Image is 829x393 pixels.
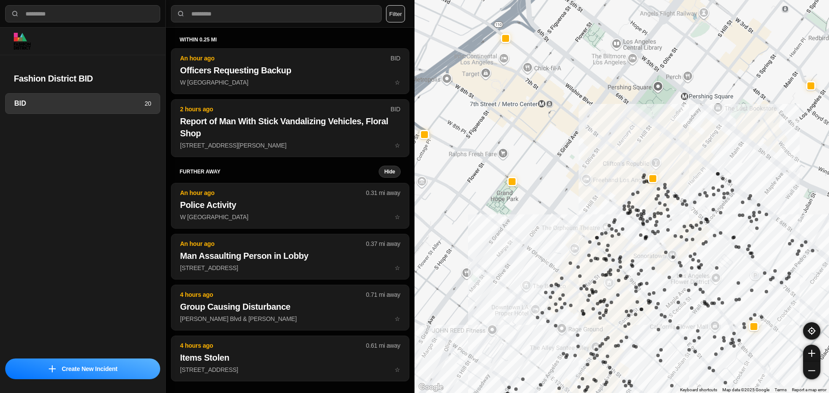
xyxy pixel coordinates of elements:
[14,33,31,50] img: logo
[180,213,400,221] p: W [GEOGRAPHIC_DATA]
[171,285,409,330] button: 4 hours ago0.71 mi awayGroup Causing Disturbance[PERSON_NAME] Blvd & [PERSON_NAME]star
[180,314,400,323] p: [PERSON_NAME] Blvd & [PERSON_NAME]
[180,352,400,364] h2: Items Stolen
[5,93,160,114] a: BID20
[395,142,400,149] span: star
[386,5,405,22] button: Filter
[808,350,815,357] img: zoom-in
[384,168,395,175] small: Hide
[171,315,409,322] a: 4 hours ago0.71 mi awayGroup Causing Disturbance[PERSON_NAME] Blvd & [PERSON_NAME]star
[417,382,445,393] a: Open this area in Google Maps (opens a new window)
[180,290,366,299] p: 4 hours ago
[366,341,400,350] p: 0.61 mi away
[171,366,409,373] a: 4 hours ago0.61 mi awayItems Stolen[STREET_ADDRESS]star
[180,168,379,175] h5: further away
[680,387,717,393] button: Keyboard shortcuts
[180,115,400,139] h2: Report of Man With Stick Vandalizing Vehicles, Floral Shop
[417,382,445,393] img: Google
[395,264,400,271] span: star
[62,365,117,373] p: Create New Incident
[180,250,400,262] h2: Man Assaulting Person in Lobby
[395,315,400,322] span: star
[180,264,400,272] p: [STREET_ADDRESS]
[145,99,151,108] p: 20
[171,264,409,271] a: An hour ago0.37 mi awayMan Assaulting Person in Lobby[STREET_ADDRESS]star
[803,322,820,340] button: recenter
[180,64,400,76] h2: Officers Requesting Backup
[171,234,409,280] button: An hour ago0.37 mi awayMan Assaulting Person in Lobby[STREET_ADDRESS]star
[171,79,409,86] a: An hour agoBIDOfficers Requesting BackupW [GEOGRAPHIC_DATA]star
[180,239,366,248] p: An hour ago
[366,290,400,299] p: 0.71 mi away
[390,54,400,63] p: BID
[803,345,820,362] button: zoom-in
[395,214,400,220] span: star
[366,239,400,248] p: 0.37 mi away
[11,9,19,18] img: search
[180,78,400,87] p: W [GEOGRAPHIC_DATA]
[395,79,400,86] span: star
[803,362,820,379] button: zoom-out
[171,213,409,220] a: An hour ago0.31 mi awayPolice ActivityW [GEOGRAPHIC_DATA]star
[171,48,409,94] button: An hour agoBIDOfficers Requesting BackupW [GEOGRAPHIC_DATA]star
[808,327,816,335] img: recenter
[390,105,400,113] p: BID
[177,9,185,18] img: search
[180,341,366,350] p: 4 hours ago
[5,358,160,379] button: iconCreate New Incident
[379,166,401,178] button: Hide
[171,336,409,381] button: 4 hours ago0.61 mi awayItems Stolen[STREET_ADDRESS]star
[180,365,400,374] p: [STREET_ADDRESS]
[366,189,400,197] p: 0.31 mi away
[775,387,787,392] a: Terms
[180,141,400,150] p: [STREET_ADDRESS][PERSON_NAME]
[180,189,366,197] p: An hour ago
[14,98,145,109] h3: BID
[49,365,56,372] img: icon
[180,54,390,63] p: An hour ago
[180,199,400,211] h2: Police Activity
[180,36,401,43] h5: within 0.25 mi
[792,387,826,392] a: Report a map error
[171,99,409,157] button: 2 hours agoBIDReport of Man With Stick Vandalizing Vehicles, Floral Shop[STREET_ADDRESS][PERSON_N...
[171,141,409,149] a: 2 hours agoBIDReport of Man With Stick Vandalizing Vehicles, Floral Shop[STREET_ADDRESS][PERSON_N...
[808,367,815,374] img: zoom-out
[14,72,152,85] h2: Fashion District BID
[722,387,769,392] span: Map data ©2025 Google
[171,183,409,229] button: An hour ago0.31 mi awayPolice ActivityW [GEOGRAPHIC_DATA]star
[180,301,400,313] h2: Group Causing Disturbance
[180,105,390,113] p: 2 hours ago
[395,366,400,373] span: star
